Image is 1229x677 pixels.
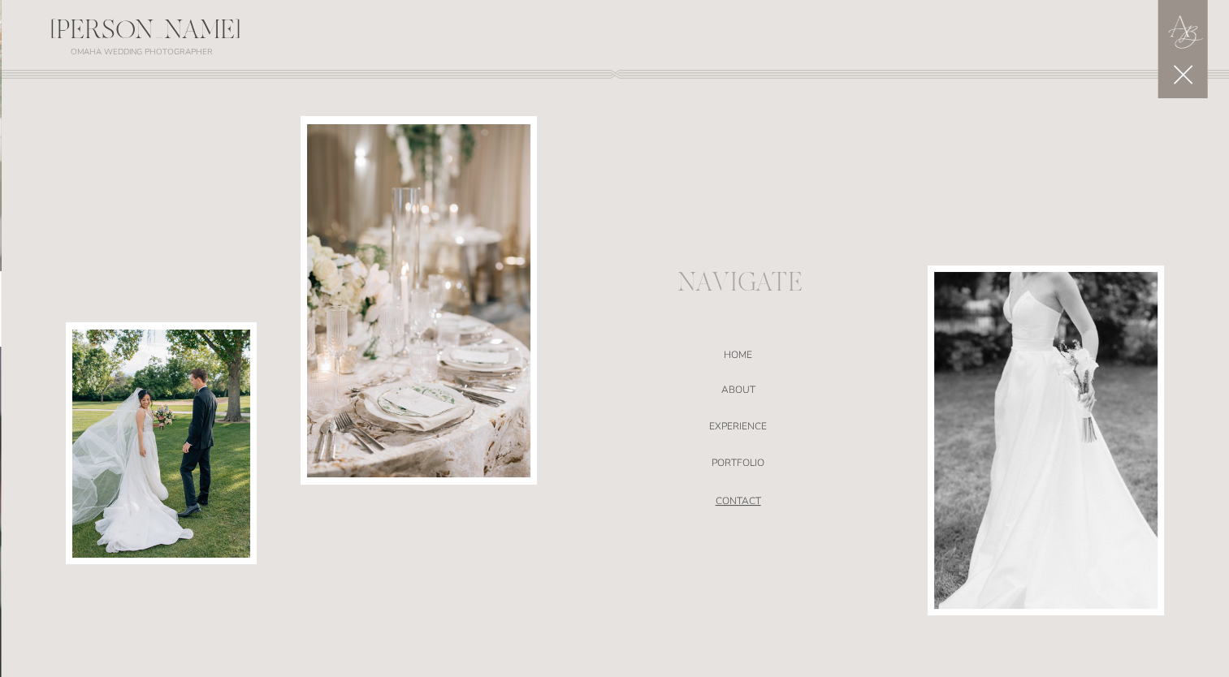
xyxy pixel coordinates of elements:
[566,384,911,400] a: ABOUT
[1,18,291,53] div: [PERSON_NAME]
[566,420,911,437] a: EXPERIENCE
[566,457,911,473] a: portfolio
[566,495,911,511] a: CONTACT
[677,272,799,296] p: NAVIGATE
[566,349,911,365] a: HOME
